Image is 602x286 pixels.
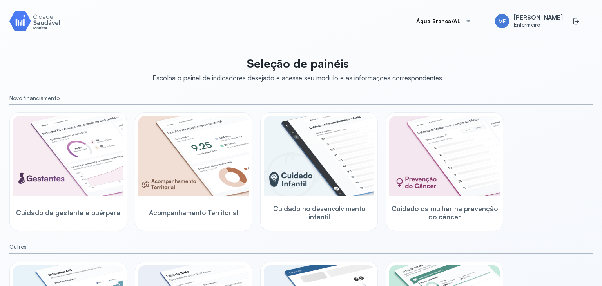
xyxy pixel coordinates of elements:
[152,56,444,71] p: Seleção de painéis
[499,18,506,25] span: MF
[389,116,500,196] img: woman-cancer-prevention-care.png
[152,74,444,82] div: Escolha o painel de indicadores desejado e acesse seu módulo e as informações correspondentes.
[138,116,249,196] img: territorial-monitoring.png
[9,95,593,101] small: Novo financiamento
[407,13,481,29] button: Água Branca/AL
[9,10,60,32] img: Logotipo do produto Monitor
[389,205,500,221] span: Cuidado da mulher na prevenção do câncer
[149,208,238,217] span: Acompanhamento Territorial
[9,244,593,250] small: Outros
[514,14,563,22] span: [PERSON_NAME]
[264,116,374,196] img: child-development.png
[264,205,374,221] span: Cuidado no desenvolvimento infantil
[16,208,120,217] span: Cuidado da gestante e puérpera
[13,116,123,196] img: pregnants.png
[514,22,563,28] span: Enfermeiro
